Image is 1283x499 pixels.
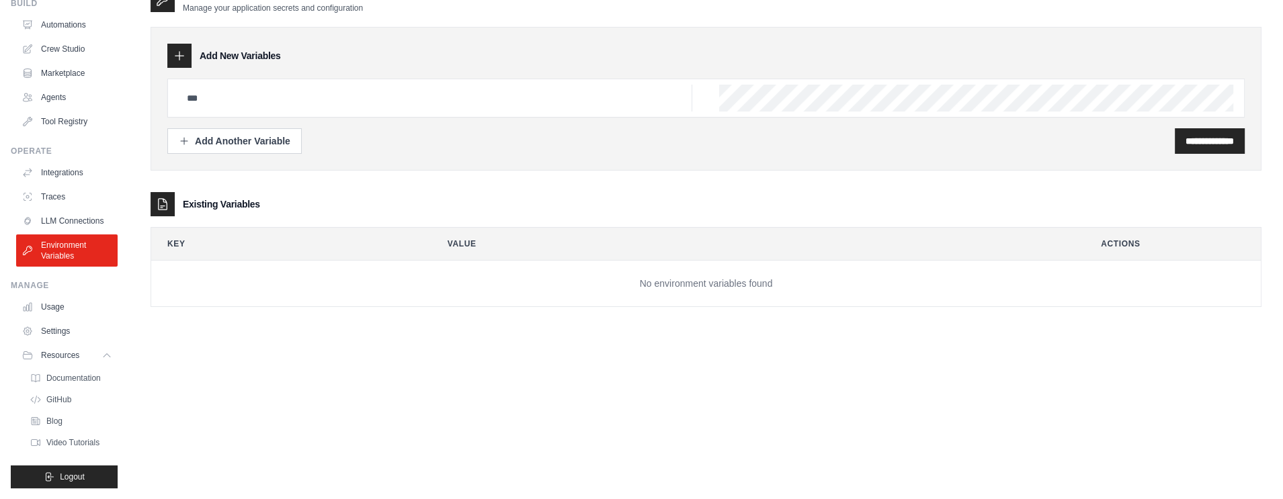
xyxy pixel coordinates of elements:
td: No environment variables found [151,261,1261,307]
a: Automations [16,14,118,36]
a: Usage [16,296,118,318]
p: Manage your application secrets and configuration [183,3,363,13]
span: Documentation [46,373,101,383]
th: Value [431,228,1074,260]
a: LLM Connections [16,210,118,232]
a: GitHub [24,390,118,409]
th: Actions [1085,228,1261,260]
a: Documentation [24,369,118,388]
h3: Add New Variables [200,49,281,62]
span: GitHub [46,394,71,405]
span: Video Tutorials [46,437,99,448]
a: Integrations [16,162,118,183]
div: Add Another Variable [179,134,290,148]
a: Blog [24,412,118,430]
button: Resources [16,345,118,366]
a: Tool Registry [16,111,118,132]
button: Logout [11,465,118,488]
a: Settings [16,320,118,342]
a: Agents [16,87,118,108]
span: Blog [46,416,63,426]
button: Add Another Variable [167,128,302,154]
a: Environment Variables [16,234,118,267]
span: Resources [41,350,79,361]
span: Logout [60,471,85,482]
h3: Existing Variables [183,197,260,211]
a: Marketplace [16,62,118,84]
div: Operate [11,146,118,156]
th: Key [151,228,421,260]
a: Crew Studio [16,38,118,60]
div: Manage [11,280,118,291]
a: Video Tutorials [24,433,118,452]
a: Traces [16,186,118,208]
